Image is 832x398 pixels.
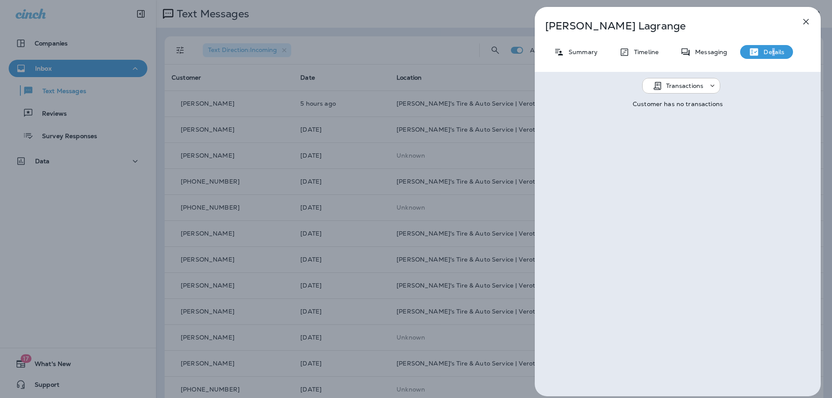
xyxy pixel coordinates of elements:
[630,49,659,55] p: Timeline
[633,100,723,107] p: Customer has no transactions
[759,49,784,55] p: Details
[564,49,598,55] p: Summary
[691,49,727,55] p: Messaging
[545,20,782,32] p: [PERSON_NAME] Lagrange
[666,82,704,89] p: Transactions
